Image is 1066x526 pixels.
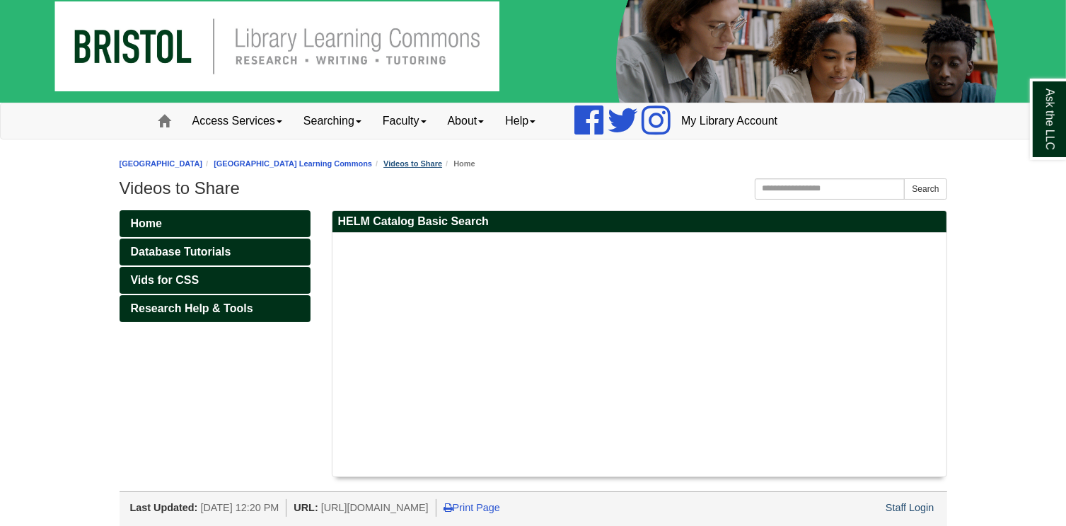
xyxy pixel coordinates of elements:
a: Access Services [182,103,293,139]
i: Print Page [444,503,453,513]
iframe: To enrich screen reader interactions, please activate Accessibility in Grammarly extension settings [340,240,736,463]
a: Searching [293,103,372,139]
span: Vids for CSS [131,274,199,286]
h2: HELM Catalog Basic Search [332,211,946,233]
a: Help [494,103,546,139]
li: Home [442,157,475,171]
a: Research Help & Tools [120,295,311,322]
a: Home [120,210,311,237]
a: [GEOGRAPHIC_DATA] Learning Commons [214,159,372,168]
span: [URL][DOMAIN_NAME] [321,502,429,513]
span: Database Tutorials [131,246,231,258]
div: Guide Pages [120,210,311,322]
span: Home [131,217,162,229]
button: Search [904,178,946,200]
a: Database Tutorials [120,239,311,265]
a: Vids for CSS [120,267,311,294]
a: About [437,103,495,139]
a: Print Page [444,502,500,513]
a: Videos to Share [383,159,442,168]
span: Research Help & Tools [131,302,253,314]
a: Faculty [372,103,437,139]
a: My Library Account [671,103,788,139]
span: [DATE] 12:20 PM [200,502,279,513]
span: URL: [294,502,318,513]
nav: breadcrumb [120,157,947,171]
h1: Videos to Share [120,178,947,198]
span: Last Updated: [130,502,198,513]
a: [GEOGRAPHIC_DATA] [120,159,203,168]
a: Staff Login [886,502,934,513]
